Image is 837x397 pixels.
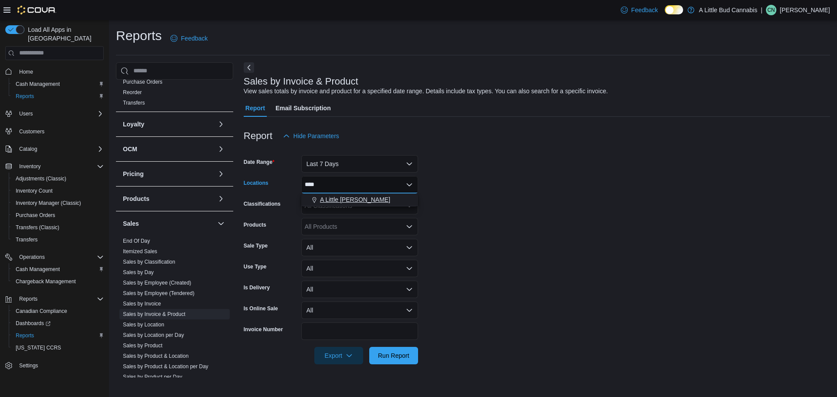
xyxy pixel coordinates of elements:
a: Sales by Invoice & Product [123,311,185,317]
button: All [301,239,418,256]
span: Reports [19,295,37,302]
button: OCM [216,144,226,154]
button: Last 7 Days [301,155,418,173]
span: Sales by Employee (Created) [123,279,191,286]
span: Run Report [378,351,409,360]
button: Reports [9,90,107,102]
span: Home [16,66,104,77]
span: Transfers (Classic) [12,222,104,233]
span: Inventory Count [12,186,104,196]
label: Is Online Sale [244,305,278,312]
h3: OCM [123,145,137,153]
a: Home [16,67,37,77]
span: Dashboards [12,318,104,329]
button: All [301,302,418,319]
span: Transfers [12,234,104,245]
label: Is Delivery [244,284,270,291]
a: Transfers [12,234,41,245]
a: Reports [12,91,37,102]
span: Customers [16,126,104,137]
a: Sales by Location [123,322,164,328]
a: Sales by Product & Location [123,353,189,359]
span: Customers [19,128,44,135]
div: Sales [116,236,233,386]
span: Settings [16,360,104,371]
span: Operations [16,252,104,262]
span: Dashboards [16,320,51,327]
button: Hide Parameters [279,127,343,145]
span: Export [320,347,358,364]
span: Cash Management [16,81,60,88]
a: Inventory Manager (Classic) [12,198,85,208]
a: Adjustments (Classic) [12,173,70,184]
span: Sales by Day [123,269,154,276]
a: Canadian Compliance [12,306,71,316]
h3: Report [244,131,272,141]
span: Sales by Product & Location [123,353,189,360]
label: Products [244,221,266,228]
label: Invoice Number [244,326,283,333]
h3: Sales by Invoice & Product [244,76,358,87]
span: Feedback [631,6,658,14]
span: Inventory [16,161,104,172]
button: Pricing [216,169,226,179]
a: Cash Management [12,79,63,89]
h1: Reports [116,27,162,44]
button: Inventory Count [9,185,107,197]
button: Reports [16,294,41,304]
span: Canadian Compliance [12,306,104,316]
span: Reorder [123,89,142,96]
a: Dashboards [9,317,107,329]
button: Customers [2,125,107,138]
span: Sales by Product [123,342,163,349]
button: All [301,260,418,277]
a: Dashboards [12,318,54,329]
div: Chris Nash [766,5,776,15]
a: Itemized Sales [123,248,157,254]
span: Chargeback Management [16,278,76,285]
span: Hide Parameters [293,132,339,140]
button: Close list of options [406,181,413,188]
h3: Pricing [123,170,143,178]
button: Users [2,108,107,120]
a: Inventory Count [12,186,56,196]
span: Sales by Employee (Tendered) [123,290,194,297]
a: Cash Management [12,264,63,275]
span: Washington CCRS [12,343,104,353]
span: Itemized Sales [123,248,157,255]
button: Catalog [2,143,107,155]
span: Transfers [123,99,145,106]
span: Feedback [181,34,208,43]
button: Users [16,109,36,119]
button: Open list of options [406,223,413,230]
label: Sale Type [244,242,268,249]
button: Operations [2,251,107,263]
button: Operations [16,252,48,262]
a: Sales by Day [123,269,154,275]
span: CN [767,5,775,15]
span: Cash Management [12,264,104,275]
a: Sales by Product per Day [123,374,182,380]
button: Transfers [9,234,107,246]
button: Products [123,194,214,203]
span: Inventory Manager (Classic) [16,200,81,207]
span: Settings [19,362,38,369]
label: Use Type [244,263,266,270]
button: All [301,281,418,298]
a: Sales by Location per Day [123,332,184,338]
div: View sales totals by invoice and product for a specified date range. Details include tax types. Y... [244,87,608,96]
a: Sales by Classification [123,259,175,265]
label: Locations [244,180,269,187]
a: Reports [12,330,37,341]
button: Pricing [123,170,214,178]
a: Feedback [617,1,661,19]
img: Cova [17,6,56,14]
span: Home [19,68,33,75]
button: Inventory Manager (Classic) [9,197,107,209]
button: Sales [123,219,214,228]
a: End Of Day [123,238,150,244]
a: Sales by Invoice [123,301,161,307]
label: Date Range [244,159,275,166]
